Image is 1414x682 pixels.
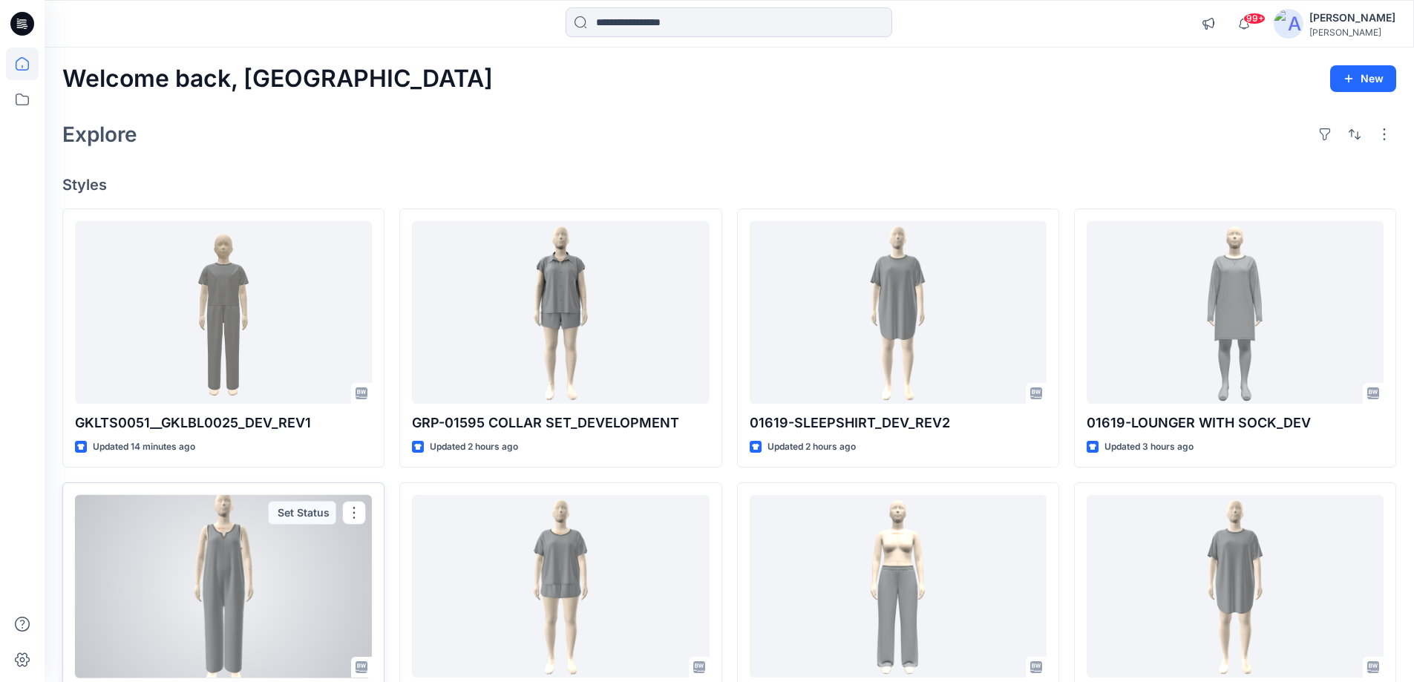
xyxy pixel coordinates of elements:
[75,413,372,433] p: GKLTS0051__GKLBL0025_DEV_REV1
[62,65,493,93] h2: Welcome back, [GEOGRAPHIC_DATA]
[62,176,1396,194] h4: Styles
[1243,13,1266,24] span: 99+
[750,221,1047,404] a: 01619-SLEEPSHIRT_DEV_REV2
[1330,65,1396,92] button: New
[1104,439,1194,455] p: Updated 3 hours ago
[1087,221,1384,404] a: 01619-LOUNGER WITH SOCK_DEV
[93,439,195,455] p: Updated 14 minutes ago
[750,413,1047,433] p: 01619-SLEEPSHIRT_DEV_REV2
[767,439,856,455] p: Updated 2 hours ago
[75,495,372,678] a: GRP-01595 LOUNGE ROMPER_REV2
[1087,413,1384,433] p: 01619-LOUNGER WITH SOCK_DEV
[1309,9,1395,27] div: [PERSON_NAME]
[412,413,709,433] p: GRP-01595 COLLAR SET_DEVELOPMENT
[750,495,1047,678] a: GRP-01619-OL PANT DOUBLE ELASTIC_DEV_REV2
[1309,27,1395,38] div: [PERSON_NAME]
[1274,9,1303,39] img: avatar
[430,439,518,455] p: Updated 2 hours ago
[75,221,372,404] a: GKLTS0051__GKLBL0025_DEV_REV1
[62,122,137,146] h2: Explore
[1087,495,1384,678] a: 01619-SLEEPSHIRT_DEV_REV1
[412,221,709,404] a: GRP-01595 COLLAR SET_DEVELOPMENT
[412,495,709,678] a: 01619-SS SHORT SET_REV1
